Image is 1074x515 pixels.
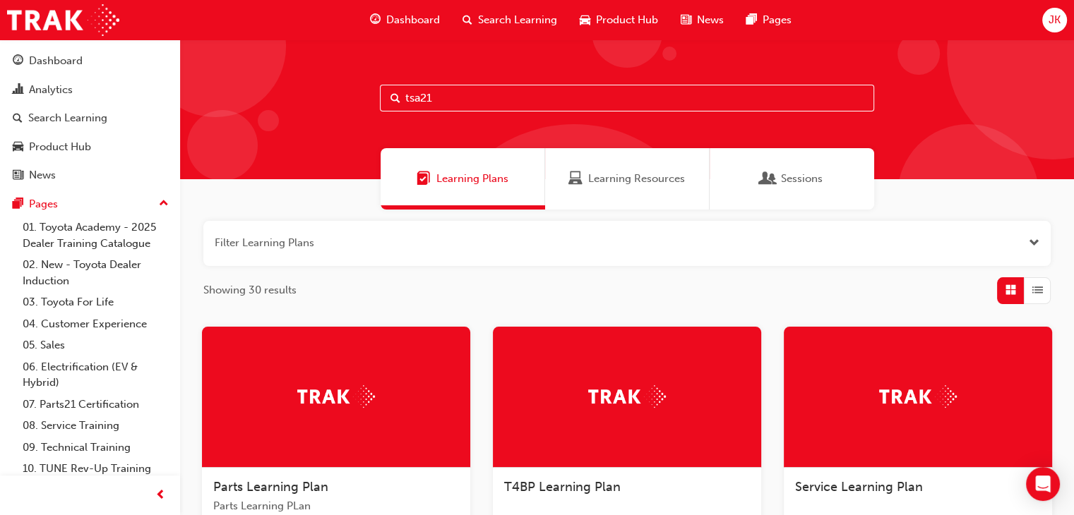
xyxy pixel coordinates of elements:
span: guage-icon [370,11,381,29]
span: List [1032,282,1043,298]
a: 10. TUNE Rev-Up Training [17,458,174,480]
a: 01. Toyota Academy - 2025 Dealer Training Catalogue [17,217,174,254]
span: T4BP Learning Plan [504,479,621,495]
span: Grid [1006,282,1016,298]
span: Product Hub [596,12,658,28]
button: DashboardAnalyticsSearch LearningProduct HubNews [6,45,174,191]
a: Search Learning [6,105,174,131]
span: Parts Learning PLan [213,498,459,514]
a: News [6,162,174,188]
span: Search [390,90,400,107]
span: search-icon [13,112,23,125]
span: Learning Resources [588,171,685,187]
span: Search Learning [478,12,557,28]
span: guage-icon [13,55,23,68]
span: Showing 30 results [203,282,297,298]
input: Search... [380,85,874,111]
span: Sessions [761,171,775,187]
img: Trak [297,385,375,407]
a: Learning PlansLearning Plans [381,148,545,210]
img: Trak [588,385,666,407]
a: guage-iconDashboard [359,6,451,35]
a: 06. Electrification (EV & Hybrid) [17,356,174,394]
span: News [697,12,724,28]
button: Open the filter [1029,235,1039,251]
button: JK [1042,8,1067,32]
a: 02. New - Toyota Dealer Induction [17,254,174,291]
span: car-icon [13,141,23,154]
span: Parts Learning Plan [213,479,328,495]
a: search-iconSearch Learning [451,6,568,35]
a: 08. Service Training [17,415,174,437]
div: Analytics [29,82,73,98]
button: Pages [6,191,174,217]
span: Learning Resources [568,171,583,187]
a: 05. Sales [17,334,174,356]
span: pages-icon [13,198,23,211]
img: Trak [879,385,957,407]
a: SessionsSessions [710,148,874,210]
span: prev-icon [155,487,166,504]
span: car-icon [580,11,590,29]
a: 03. Toyota For Life [17,291,174,313]
a: news-iconNews [669,6,735,35]
a: Product Hub [6,134,174,160]
a: 07. Parts21 Certification [17,394,174,416]
div: Search Learning [28,110,107,126]
span: pages-icon [746,11,757,29]
a: pages-iconPages [735,6,803,35]
span: JK [1049,12,1061,28]
span: chart-icon [13,84,23,97]
a: car-iconProduct Hub [568,6,669,35]
span: news-icon [13,169,23,182]
a: 04. Customer Experience [17,313,174,335]
span: Dashboard [386,12,440,28]
span: up-icon [159,195,169,213]
a: Learning ResourcesLearning Resources [545,148,710,210]
a: Dashboard [6,48,174,74]
div: Open Intercom Messenger [1026,467,1060,501]
a: 09. Technical Training [17,437,174,459]
span: search-icon [463,11,472,29]
div: News [29,167,56,183]
span: Pages [763,12,792,28]
span: Sessions [781,171,823,187]
a: Analytics [6,77,174,103]
span: Learning Plans [417,171,431,187]
img: Trak [7,4,119,36]
div: Product Hub [29,139,91,155]
span: news-icon [681,11,691,29]
span: Service Learning Plan [795,479,923,495]
div: Pages [29,196,58,212]
span: Learning Plans [436,171,508,187]
div: Dashboard [29,53,83,69]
